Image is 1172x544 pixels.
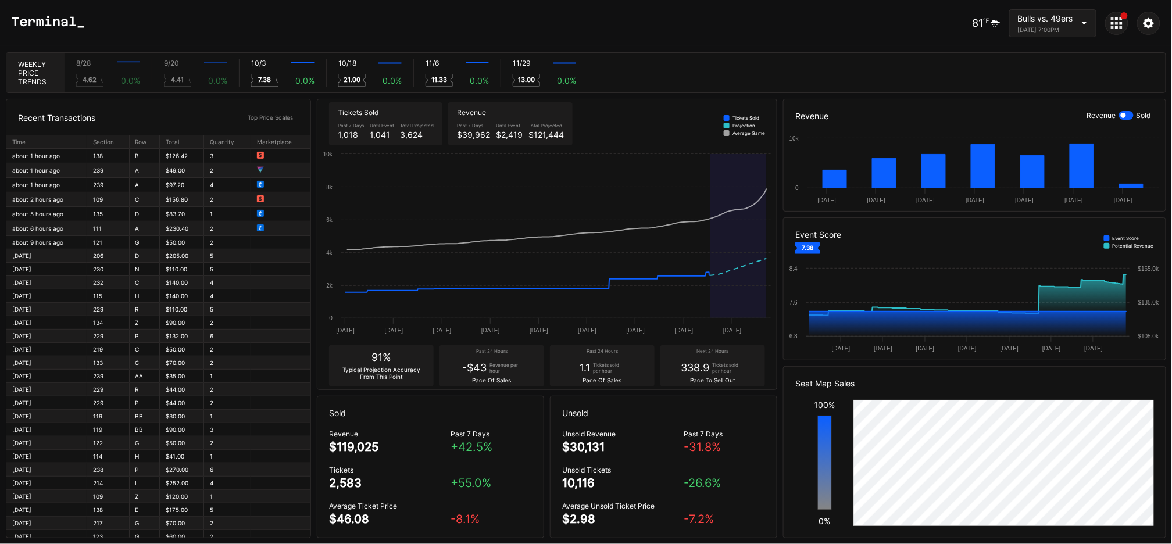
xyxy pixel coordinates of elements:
td: 5 [204,503,251,517]
td: G [129,517,159,530]
td: $230.40 [159,221,204,236]
div: [DATE] 7:00PM [1018,26,1073,33]
td: 2 [204,530,251,543]
div: Average Game [732,130,765,136]
td: 2 [204,236,251,249]
td: A [129,178,159,192]
div: Unsold Tickets [562,466,684,474]
td: $35.00 [159,370,204,383]
th: Quantity [204,135,251,149]
text: [DATE] [433,327,452,334]
td: 214 [87,477,129,490]
div: 1.1 [580,362,590,374]
div: [DATE] [12,266,81,273]
td: G [129,436,159,450]
div: Pace Of Sales [473,377,512,384]
td: 2 [204,221,251,236]
td: 109 [87,490,129,503]
td: $140.00 [159,276,204,289]
div: 0.0 % [121,76,140,85]
td: 5 [204,249,251,263]
td: $175.00 [159,503,204,517]
td: 2 [204,163,251,178]
div: Past 7 Days [451,430,532,438]
td: 5 [204,303,251,316]
th: Total [159,135,204,149]
text: [DATE] [1114,197,1133,203]
div: Tickets Sold [732,115,759,121]
td: $97.20 [159,178,204,192]
td: BB [129,423,159,436]
text: $135.0k [1138,299,1160,306]
div: [DATE] [12,386,81,393]
td: D [129,207,159,221]
div: [DATE] [12,520,81,527]
td: 4 [204,178,251,192]
td: 119 [87,423,129,436]
td: $126.42 [159,149,204,163]
div: about 1 hour ago [12,152,81,159]
td: $156.80 [159,192,204,207]
img: 8bdfe9f8b5d43a0de7cb.png [257,152,264,159]
div: Tickets sold per hour [713,362,745,374]
div: [DATE] [12,373,81,380]
div: about 9 hours ago [12,239,81,246]
div: Event Score [1113,235,1139,241]
td: $30.00 [159,410,204,423]
div: about 1 hour ago [12,167,81,174]
div: Past 7 Days [338,123,364,128]
td: Z [129,490,159,503]
div: 9/20 [164,59,179,67]
div: -31.8 % [684,440,766,454]
div: Bulls vs. 49ers [1018,13,1073,23]
text: [DATE] [917,197,935,203]
div: 10/3 [251,59,266,67]
td: 5 [204,263,251,276]
div: [DATE] [12,533,81,540]
td: $41.00 [159,450,204,463]
div: 11/6 [426,59,439,67]
td: $120.00 [159,490,204,503]
td: C [129,276,159,289]
td: 133 [87,356,129,370]
text: 7.38 [802,244,814,251]
img: 4b2f29222dcc508ba4d6.png [257,166,264,173]
text: 11.33 [431,76,447,84]
div: [DATE] [12,359,81,366]
div: $30,131 [562,440,605,454]
text: [DATE] [1016,197,1034,203]
td: 119 [87,410,129,423]
td: 219 [87,343,129,356]
td: 2 [204,383,251,396]
td: 217 [87,517,129,530]
td: 4 [204,276,251,289]
td: A [129,221,159,236]
div: + 55.0 % [451,476,532,490]
div: [DATE] [12,466,81,473]
div: [DATE] [12,252,81,259]
div: 81 [972,17,989,29]
th: Marketplace [251,135,310,149]
text: [DATE] [530,327,548,334]
td: 135 [87,207,129,221]
td: H [129,289,159,303]
td: $140.00 [159,289,204,303]
div: Recent Transactions [18,113,95,123]
td: D [129,249,159,263]
div: 8/28 [76,59,91,67]
td: $49.00 [159,163,204,178]
div: about 6 hours ago [12,225,81,232]
td: $205.00 [159,249,204,263]
td: L [129,477,159,490]
img: 45974bcc7eb787447536.png [257,224,264,231]
div: Unsold [551,396,777,430]
td: 138 [87,149,129,163]
td: AA [129,370,159,383]
div: Sold [317,396,544,430]
div: [DATE] [12,332,81,339]
td: B [129,149,159,163]
th: Row [129,135,159,149]
text: [DATE] [336,327,355,334]
text: 0 [796,185,799,191]
div: Past 7 Days [457,123,490,128]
